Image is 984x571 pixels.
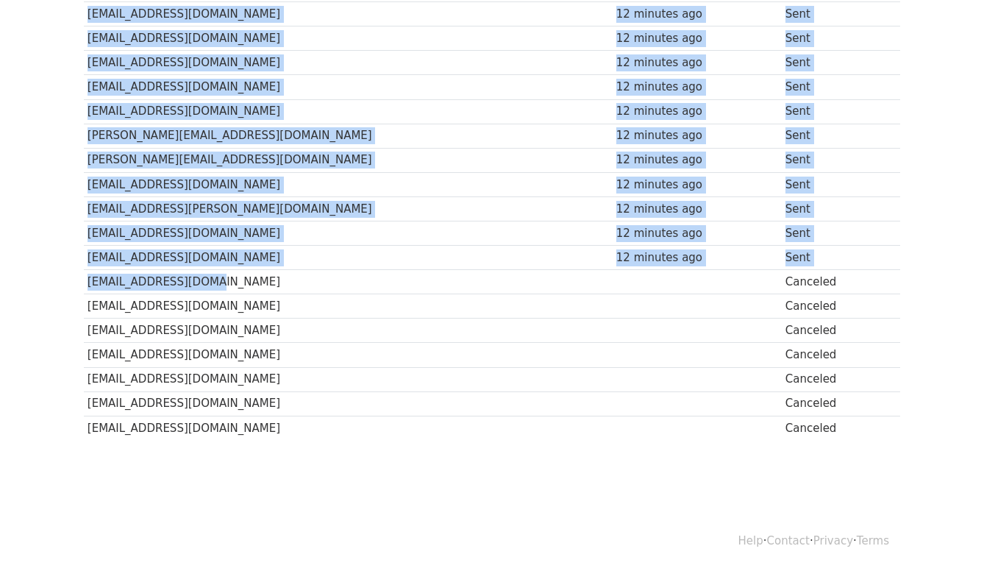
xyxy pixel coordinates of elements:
[616,201,778,218] div: 12 minutes ago
[616,127,778,144] div: 12 minutes ago
[84,99,613,124] td: [EMAIL_ADDRESS][DOMAIN_NAME]
[782,367,888,391] td: Canceled
[782,416,888,440] td: Canceled
[84,148,613,172] td: [PERSON_NAME][EMAIL_ADDRESS][DOMAIN_NAME]
[84,319,613,343] td: [EMAIL_ADDRESS][DOMAIN_NAME]
[782,196,888,221] td: Sent
[616,225,778,242] div: 12 minutes ago
[84,26,613,51] td: [EMAIL_ADDRESS][DOMAIN_NAME]
[782,148,888,172] td: Sent
[782,172,888,196] td: Sent
[813,534,853,547] a: Privacy
[84,246,613,270] td: [EMAIL_ADDRESS][DOMAIN_NAME]
[782,270,888,294] td: Canceled
[782,221,888,245] td: Sent
[616,152,778,169] div: 12 minutes ago
[84,124,613,148] td: [PERSON_NAME][EMAIL_ADDRESS][DOMAIN_NAME]
[616,177,778,194] div: 12 minutes ago
[84,75,613,99] td: [EMAIL_ADDRESS][DOMAIN_NAME]
[616,30,778,47] div: 12 minutes ago
[782,124,888,148] td: Sent
[84,416,613,440] td: [EMAIL_ADDRESS][DOMAIN_NAME]
[84,343,613,367] td: [EMAIL_ADDRESS][DOMAIN_NAME]
[782,75,888,99] td: Sent
[84,172,613,196] td: [EMAIL_ADDRESS][DOMAIN_NAME]
[782,51,888,75] td: Sent
[910,500,984,571] iframe: Chat Widget
[84,391,613,416] td: [EMAIL_ADDRESS][DOMAIN_NAME]
[910,500,984,571] div: チャットウィジェット
[782,343,888,367] td: Canceled
[84,294,613,319] td: [EMAIL_ADDRESS][DOMAIN_NAME]
[84,51,613,75] td: [EMAIL_ADDRESS][DOMAIN_NAME]
[857,534,889,547] a: Terms
[616,6,778,23] div: 12 minutes ago
[782,246,888,270] td: Sent
[782,99,888,124] td: Sent
[616,249,778,266] div: 12 minutes ago
[84,196,613,221] td: [EMAIL_ADDRESS][PERSON_NAME][DOMAIN_NAME]
[616,103,778,120] div: 12 minutes ago
[782,391,888,416] td: Canceled
[84,221,613,245] td: [EMAIL_ADDRESS][DOMAIN_NAME]
[616,54,778,71] div: 12 minutes ago
[84,367,613,391] td: [EMAIL_ADDRESS][DOMAIN_NAME]
[782,2,888,26] td: Sent
[84,2,613,26] td: [EMAIL_ADDRESS][DOMAIN_NAME]
[616,79,778,96] div: 12 minutes ago
[767,534,810,547] a: Contact
[84,270,613,294] td: [EMAIL_ADDRESS][DOMAIN_NAME]
[782,26,888,51] td: Sent
[782,319,888,343] td: Canceled
[782,294,888,319] td: Canceled
[738,534,763,547] a: Help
